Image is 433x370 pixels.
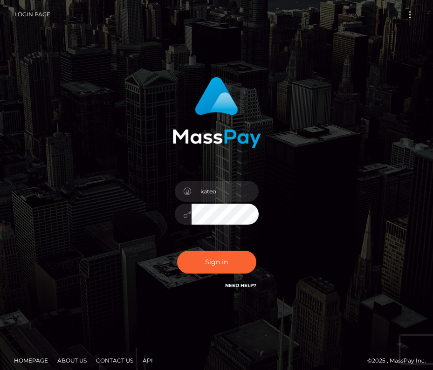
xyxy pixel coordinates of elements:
a: Login Page [14,5,50,24]
a: Need Help? [225,282,256,288]
input: Username... [192,181,259,202]
button: Toggle navigation [401,8,419,21]
a: Contact Us [92,353,137,368]
a: API [139,353,157,368]
img: MassPay Login [172,77,261,148]
a: About Us [54,353,90,368]
div: © 2025 , MassPay Inc. [7,356,426,366]
button: Sign in [177,251,256,274]
a: Homepage [10,353,52,368]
